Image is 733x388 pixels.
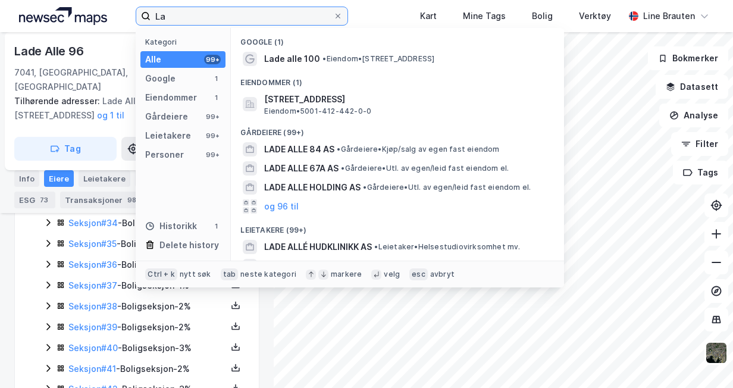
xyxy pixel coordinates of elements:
[264,161,339,176] span: LADE ALLE 67A AS
[384,270,400,279] div: velg
[264,180,361,195] span: LADE ALLE HOLDING AS
[674,331,733,388] div: Kontrollprogram for chat
[331,270,362,279] div: markere
[264,259,339,273] span: LADE ALLE 67A AS
[125,194,139,206] div: 98
[145,109,188,124] div: Gårdeiere
[204,55,221,64] div: 99+
[231,28,564,49] div: Google (1)
[145,71,176,86] div: Google
[44,170,74,187] div: Eiere
[264,92,550,107] span: [STREET_ADDRESS]
[211,221,221,231] div: 1
[68,218,118,228] a: Seksjon#34
[240,270,296,279] div: neste kategori
[151,7,333,25] input: Søk på adresse, matrikkel, gårdeiere, leietakere eller personer
[19,7,107,25] img: logo.a4113a55bc3d86da70a041830d287a7e.svg
[68,322,117,332] a: Seksjon#39
[204,131,221,140] div: 99+
[322,54,434,64] span: Eiendom • [STREET_ADDRESS]
[532,9,553,23] div: Bolig
[374,242,378,251] span: •
[264,52,320,66] span: Lade alle 100
[264,240,372,254] span: LADE ALLÉ HUDKLINIKK AS
[68,299,227,314] div: - Boligseksjon - 2%
[14,96,102,106] span: Tilhørende adresser:
[363,183,366,192] span: •
[409,268,428,280] div: esc
[180,270,211,279] div: nytt søk
[337,145,340,154] span: •
[68,279,227,293] div: - Boligseksjon - 1%
[430,270,455,279] div: avbryt
[159,238,219,252] div: Delete history
[374,242,520,252] span: Leietaker • Helsestudiovirksomhet mv.
[145,268,177,280] div: Ctrl + k
[68,216,227,230] div: - Boligseksjon - 2%
[231,216,564,237] div: Leietakere (99+)
[231,68,564,90] div: Eiendommer (1)
[68,237,227,251] div: - Boligseksjon - 2%
[68,362,227,376] div: - Boligseksjon - 2%
[60,192,143,208] div: Transaksjoner
[337,145,499,154] span: Gårdeiere • Kjøp/salg av egen fast eiendom
[656,75,728,99] button: Datasett
[14,94,250,123] div: Lade Alle 98, [STREET_ADDRESS]
[145,37,225,46] div: Kategori
[204,150,221,159] div: 99+
[14,42,86,61] div: Lade Alle 96
[14,170,39,187] div: Info
[673,161,728,184] button: Tags
[211,74,221,83] div: 1
[68,301,117,311] a: Seksjon#38
[420,9,437,23] div: Kart
[145,90,197,105] div: Eiendommer
[14,137,117,161] button: Tag
[145,129,191,143] div: Leietakere
[264,142,334,157] span: LADE ALLE 84 AS
[341,164,344,173] span: •
[322,54,326,63] span: •
[648,46,728,70] button: Bokmerker
[68,364,116,374] a: Seksjon#41
[463,9,506,23] div: Mine Tags
[231,118,564,140] div: Gårdeiere (99+)
[79,170,130,187] div: Leietakere
[643,9,695,23] div: Line Brauten
[145,52,161,67] div: Alle
[37,194,51,206] div: 73
[68,343,118,353] a: Seksjon#40
[204,112,221,121] div: 99+
[68,280,117,290] a: Seksjon#37
[264,107,371,116] span: Eiendom • 5001-412-442-0-0
[145,148,184,162] div: Personer
[68,341,227,355] div: - Boligseksjon - 3%
[221,268,239,280] div: tab
[341,164,509,173] span: Gårdeiere • Utl. av egen/leid fast eiendom el.
[68,320,227,334] div: - Boligseksjon - 2%
[671,132,728,156] button: Filter
[659,104,728,127] button: Analyse
[68,239,117,249] a: Seksjon#35
[579,9,611,23] div: Verktøy
[68,259,117,270] a: Seksjon#36
[14,65,165,94] div: 7041, [GEOGRAPHIC_DATA], [GEOGRAPHIC_DATA]
[145,219,197,233] div: Historikk
[674,331,733,388] iframe: Chat Widget
[211,93,221,102] div: 1
[264,199,299,214] button: og 96 til
[14,192,55,208] div: ESG
[135,170,180,187] div: Datasett
[68,258,227,272] div: - Boligseksjon - 1%
[363,183,531,192] span: Gårdeiere • Utl. av egen/leid fast eiendom el.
